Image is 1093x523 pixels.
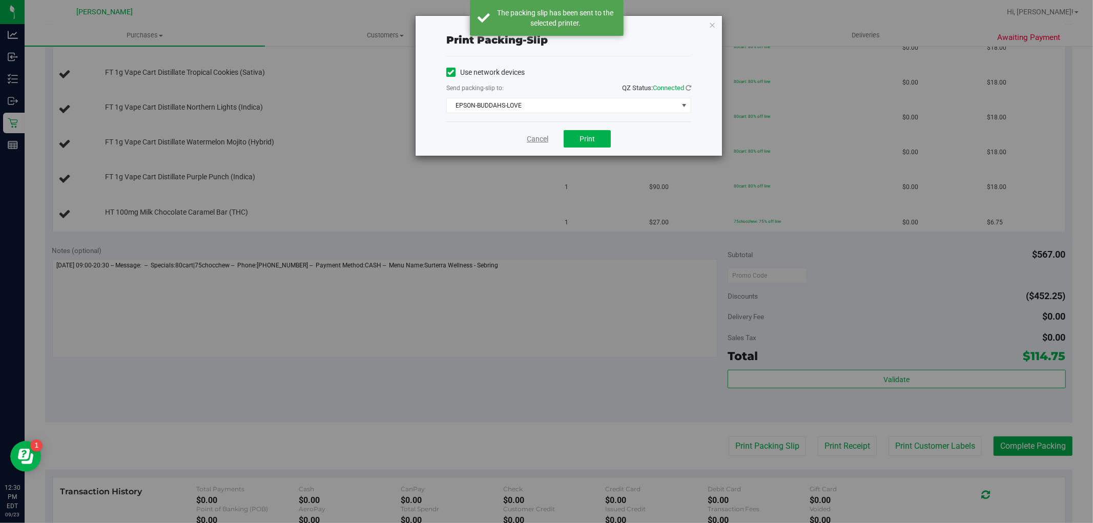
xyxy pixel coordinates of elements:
[527,134,548,144] a: Cancel
[653,84,684,92] span: Connected
[10,441,41,472] iframe: Resource center
[446,34,548,46] span: Print packing-slip
[580,135,595,143] span: Print
[678,98,691,113] span: select
[446,83,504,93] label: Send packing-slip to:
[564,130,611,148] button: Print
[496,8,616,28] div: The packing slip has been sent to the selected printer.
[622,84,691,92] span: QZ Status:
[30,440,43,452] iframe: Resource center unread badge
[447,98,678,113] span: EPSON-BUDDAHS-LOVE
[446,67,525,78] label: Use network devices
